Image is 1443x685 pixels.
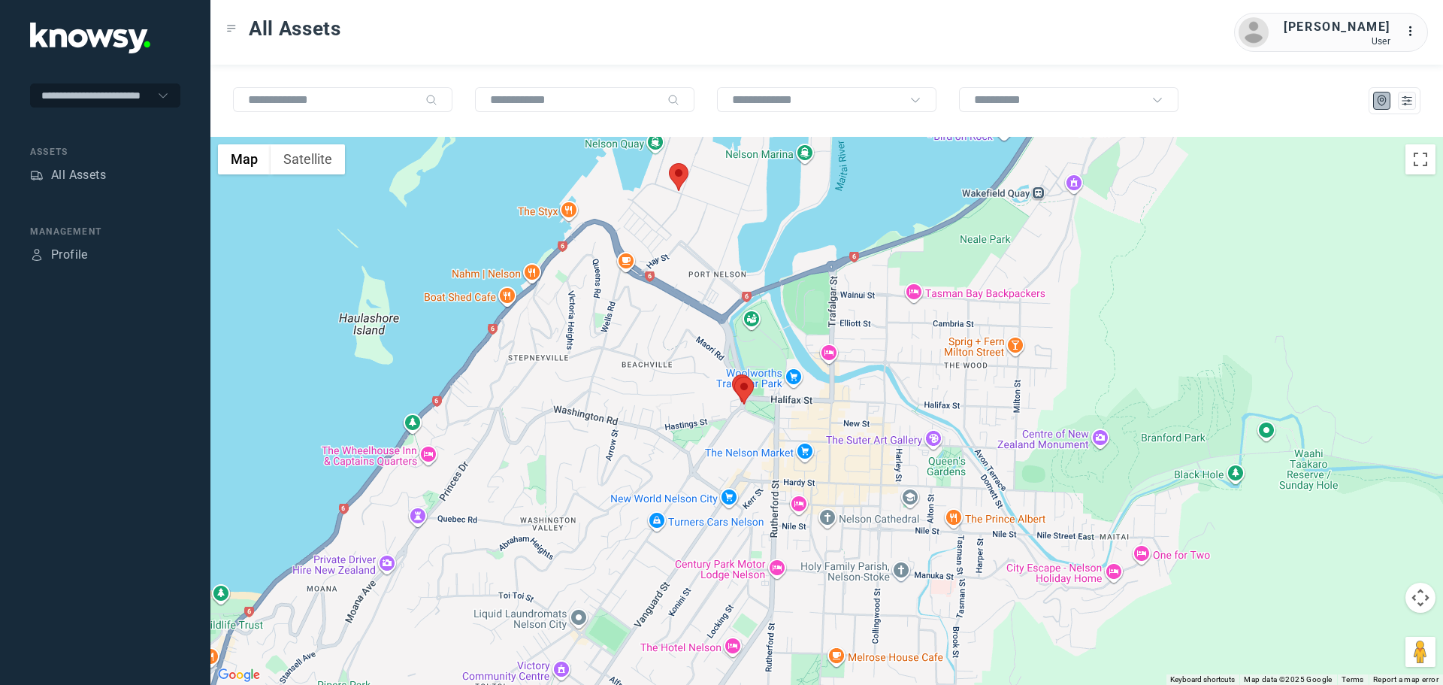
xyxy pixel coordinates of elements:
[1400,94,1414,108] div: List
[1405,144,1435,174] button: Toggle fullscreen view
[30,225,180,238] div: Management
[1405,23,1423,41] div: :
[271,144,345,174] button: Show satellite imagery
[667,94,679,106] div: Search
[1375,94,1389,108] div: Map
[51,166,106,184] div: All Assets
[1170,674,1235,685] button: Keyboard shortcuts
[218,144,271,174] button: Show street map
[30,246,88,264] a: ProfileProfile
[214,665,264,685] a: Open this area in Google Maps (opens a new window)
[30,145,180,159] div: Assets
[425,94,437,106] div: Search
[1244,675,1332,683] span: Map data ©2025 Google
[51,246,88,264] div: Profile
[30,166,106,184] a: AssetsAll Assets
[1406,26,1421,37] tspan: ...
[1405,583,1435,613] button: Map camera controls
[1342,675,1364,683] a: Terms (opens in new tab)
[1405,637,1435,667] button: Drag Pegman onto the map to open Street View
[30,168,44,182] div: Assets
[1373,675,1438,683] a: Report a map error
[214,665,264,685] img: Google
[1284,36,1390,47] div: User
[1239,17,1269,47] img: avatar.png
[30,23,150,53] img: Application Logo
[1284,18,1390,36] div: [PERSON_NAME]
[1405,23,1423,43] div: :
[226,23,237,34] div: Toggle Menu
[249,15,341,42] span: All Assets
[30,248,44,262] div: Profile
